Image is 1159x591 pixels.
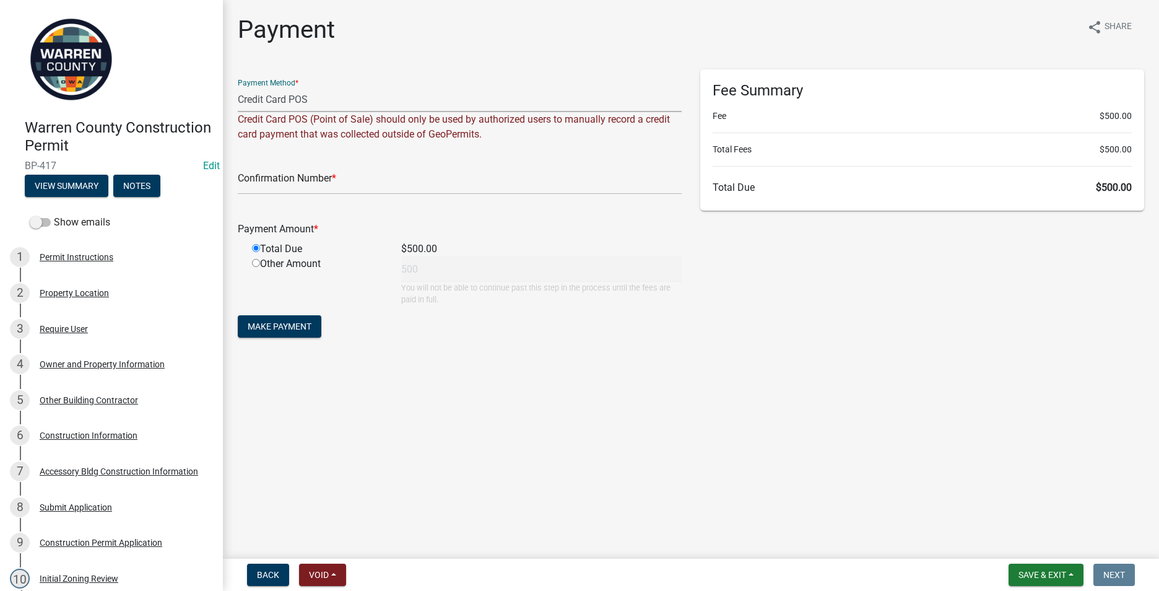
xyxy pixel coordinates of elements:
[40,503,112,512] div: Submit Application
[10,462,30,481] div: 7
[257,570,279,580] span: Back
[713,110,1132,123] li: Fee
[25,175,108,197] button: View Summary
[1009,564,1083,586] button: Save & Exit
[113,175,160,197] button: Notes
[40,574,118,583] div: Initial Zoning Review
[10,247,30,267] div: 1
[40,431,137,440] div: Construction Information
[1093,564,1135,586] button: Next
[248,322,311,331] span: Make Payment
[1018,570,1066,580] span: Save & Exit
[713,143,1132,156] li: Total Fees
[40,289,109,297] div: Property Location
[1096,182,1132,193] span: $500.00
[10,533,30,553] div: 9
[40,538,162,547] div: Construction Permit Application
[1105,20,1132,35] span: Share
[1103,570,1125,580] span: Next
[10,390,30,410] div: 5
[10,497,30,517] div: 8
[243,256,392,305] div: Other Amount
[10,319,30,339] div: 3
[392,242,691,256] div: $500.00
[1100,143,1132,156] span: $500.00
[228,222,691,237] div: Payment Amount
[1087,20,1102,35] i: share
[25,119,213,155] h4: Warren County Construction Permit
[238,112,682,142] div: Credit Card POS (Point of Sale) should only be used by authorized users to manually record a cred...
[247,564,289,586] button: Back
[238,315,321,338] button: Make Payment
[40,396,138,405] div: Other Building Contractor
[10,283,30,303] div: 2
[113,182,160,191] wm-modal-confirm: Notes
[40,467,198,476] div: Accessory Bldg Construction Information
[1077,15,1142,39] button: shareShare
[713,182,1132,193] h6: Total Due
[309,570,329,580] span: Void
[10,569,30,589] div: 10
[203,160,220,172] a: Edit
[40,253,113,261] div: Permit Instructions
[1100,110,1132,123] span: $500.00
[30,215,110,230] label: Show emails
[203,160,220,172] wm-modal-confirm: Edit Application Number
[25,182,108,191] wm-modal-confirm: Summary
[40,325,88,333] div: Require User
[25,160,198,172] span: BP-417
[243,242,392,256] div: Total Due
[40,360,165,369] div: Owner and Property Information
[10,426,30,445] div: 6
[25,13,118,106] img: Warren County, Iowa
[10,354,30,374] div: 4
[299,564,346,586] button: Void
[713,82,1132,100] h6: Fee Summary
[238,15,335,45] h1: Payment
